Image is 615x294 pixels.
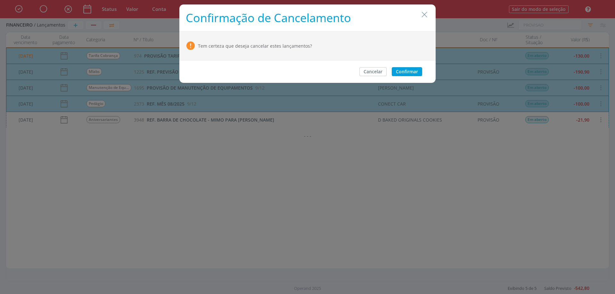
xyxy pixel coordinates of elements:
h1: Confirmação de Cancelamento [186,11,429,25]
button: Cancelar [359,67,387,76]
div: dialog [179,4,436,83]
button: Close [420,9,429,20]
button: Confirmar [392,67,422,76]
div: Tem certeza que deseja cancelar estes lançamentos? [198,43,312,49]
